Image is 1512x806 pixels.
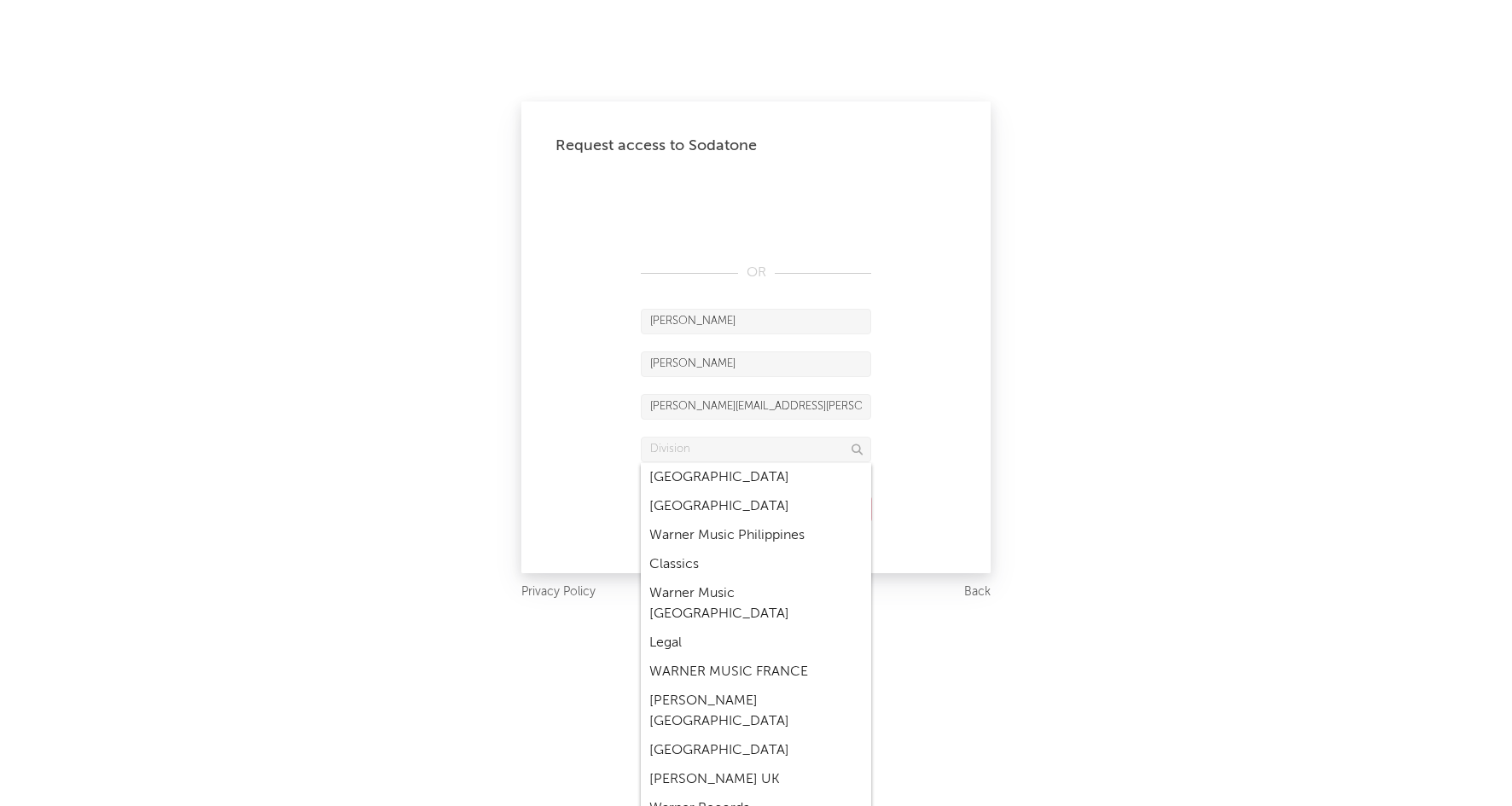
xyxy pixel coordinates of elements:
[641,263,871,283] div: OR
[641,394,871,420] input: Email
[641,351,871,377] input: Last Name
[555,136,957,156] div: Request access to Sodatone
[641,550,871,579] div: Classics
[641,765,871,794] div: [PERSON_NAME] UK
[521,582,596,603] a: Privacy Policy
[641,309,871,334] input: First Name
[641,492,871,521] div: [GEOGRAPHIC_DATA]
[641,687,871,736] div: [PERSON_NAME] [GEOGRAPHIC_DATA]
[641,463,871,492] div: [GEOGRAPHIC_DATA]
[641,736,871,765] div: [GEOGRAPHIC_DATA]
[641,437,871,462] input: Division
[641,629,871,658] div: Legal
[641,521,871,550] div: Warner Music Philippines
[641,658,871,687] div: WARNER MUSIC FRANCE
[641,579,871,629] div: Warner Music [GEOGRAPHIC_DATA]
[964,582,991,603] a: Back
